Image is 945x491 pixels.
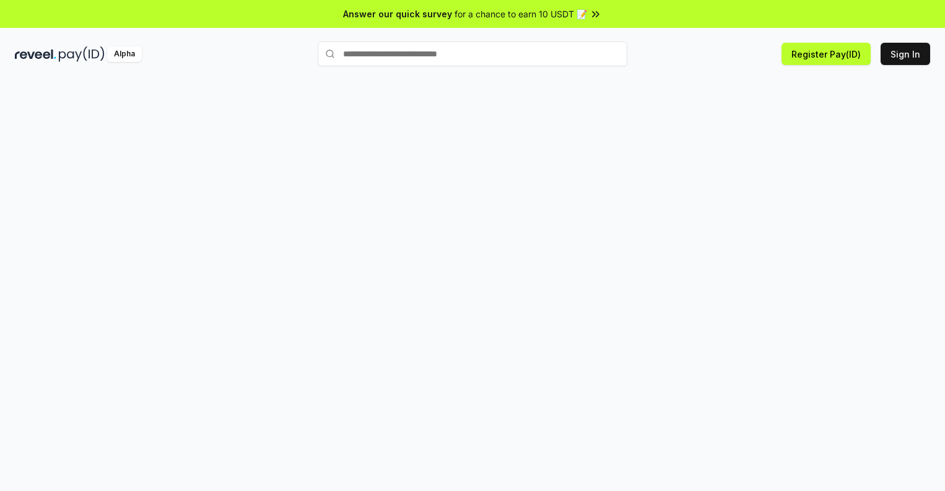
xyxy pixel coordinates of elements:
[455,7,587,20] span: for a chance to earn 10 USDT 📝
[59,46,105,62] img: pay_id
[343,7,452,20] span: Answer our quick survey
[782,43,871,65] button: Register Pay(ID)
[107,46,142,62] div: Alpha
[881,43,930,65] button: Sign In
[15,46,56,62] img: reveel_dark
